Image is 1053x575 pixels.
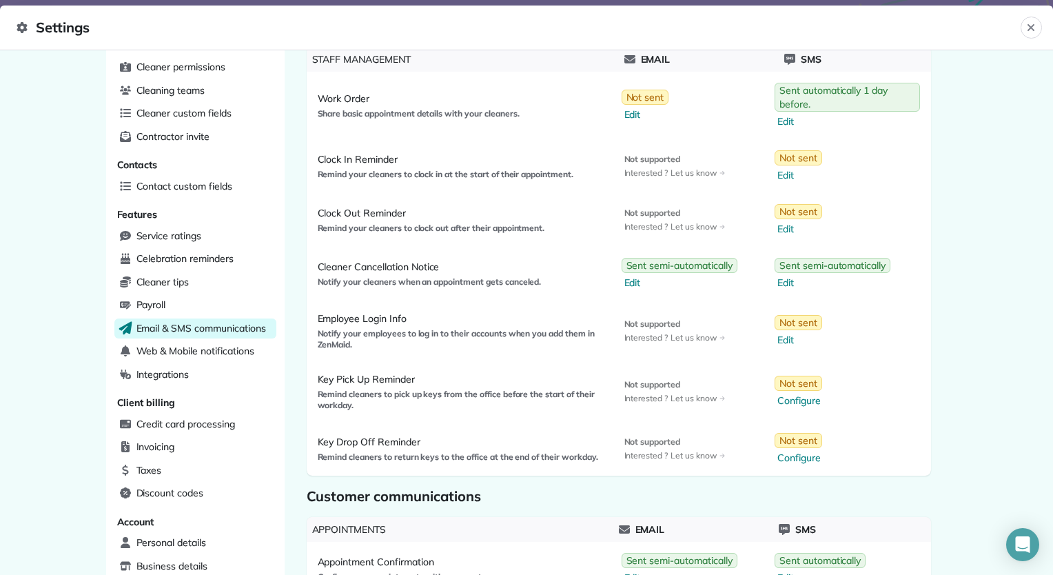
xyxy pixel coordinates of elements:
a: Contact custom fields [114,176,276,197]
span: Edit [777,276,890,290]
a: Not sentEdit [772,310,828,352]
button: Sent semi-automaticallyEdit [619,252,743,295]
span: Email [641,52,671,66]
span: Cleaning teams [136,83,205,97]
span: Business details [136,559,207,573]
span: Edit [624,276,737,290]
a: Service ratings [114,226,276,247]
a: Discount codes [114,483,276,504]
span: Notify your cleaners when an appointment gets canceled. [318,276,608,287]
span: Client billing [117,396,175,409]
span: Payroll [136,298,166,312]
a: Not sentEdit [619,84,675,127]
a: Sent semi-automaticallyEdit [772,252,896,295]
a: Integrations [114,365,276,385]
a: Email & SMS communications [114,319,276,339]
span: Configure [777,451,822,465]
a: Not sentConfigure [772,370,828,413]
a: Cleaner permissions [114,57,276,78]
span: Credit card processing [136,417,235,431]
span: Interested ? [624,221,668,232]
span: Contact custom fields [136,179,232,193]
span: Let us know [671,450,725,461]
span: Edit [777,114,920,128]
span: Key Drop Off Reminder [318,435,608,449]
a: Payroll [114,295,276,316]
span: Sms [801,52,821,66]
span: Let us know [671,168,725,179]
span: Edit [777,168,822,182]
span: Clock Out Reminder [318,206,608,220]
span: Edit [777,222,822,236]
a: Celebration reminders [114,249,276,270]
span: Configure [777,394,822,407]
span: Not sent [626,90,664,104]
a: Cleaner custom fields [114,103,276,124]
span: Sent semi-automatically [779,259,886,272]
span: Email & SMS communications [136,321,266,335]
span: Staff Management [312,52,619,66]
span: Sent automatically 1 day before. [779,83,915,111]
span: Interested ? [624,168,668,179]
span: Features [117,208,158,221]
span: Service ratings [136,229,201,243]
span: Settings [17,17,1021,39]
span: Notify your employees to log in to their accounts when you add them in ZenMaid. [318,328,608,350]
span: Customer communications [307,487,931,506]
span: Remind your cleaners to clock out after their appointment. [318,223,608,234]
span: Sent semi-automatically [626,259,733,272]
span: Cleaner Cancellation Notice [318,260,608,274]
span: Not supported [624,208,725,219]
a: Not sentEdit [772,199,828,241]
span: Appointment Confirmation [318,555,608,569]
span: Interested ? [624,450,668,461]
span: Not supported [624,436,725,447]
button: Close [1021,17,1042,39]
a: Credit card processing [114,414,276,435]
a: Sent automatically 1 day before.Edit [772,77,926,134]
span: Remind cleaners to return keys to the office at the end of their workday. [318,452,608,463]
a: Not supportedInterested ?Let us know [619,202,730,238]
span: Interested ? [624,332,668,343]
span: Let us know [671,332,725,343]
a: Cleaner tips [114,272,276,293]
span: Cleaners [117,40,159,52]
span: Sent automatically [779,554,861,567]
span: Contacts [117,159,158,171]
a: Not supportedInterested ?Let us know [619,148,730,184]
a: Web & Mobile notifications [114,341,276,362]
span: Employee Login Info [318,312,608,325]
span: Sms [795,523,816,536]
a: Cleaning teams [114,81,276,101]
span: Account [117,516,154,528]
span: Remind your cleaners to clock in at the start of their appointment. [318,169,608,180]
span: Not supported [624,154,725,165]
span: Interested ? [624,393,668,404]
a: Personal details [114,533,276,554]
a: Invoicing [114,437,276,458]
a: Not supportedInterested ?Let us know [619,313,730,349]
span: Not supported [624,379,725,390]
span: Not sent [779,151,817,165]
span: Sent semi-automatically [626,554,733,567]
a: Not sentConfigure [772,427,828,470]
div: Open Intercom Messenger [1006,528,1039,561]
a: Contractor invite [114,127,276,148]
span: Email [635,523,665,536]
span: Edit [777,333,822,347]
span: Remind cleaners to pick up keys from the office before the start of their workday. [318,389,608,411]
span: Clock In Reminder [318,152,608,166]
span: Not sent [779,434,817,447]
span: Personal details [136,536,206,549]
span: Not sent [779,376,817,390]
span: Discount codes [136,486,203,500]
span: Not supported [624,319,725,330]
span: Not sent [779,316,817,330]
a: Not sentEdit [772,145,828,188]
span: Edit [624,108,669,121]
span: Work Order [318,92,608,105]
span: Appointments [312,523,466,536]
span: Key Pick Up Reminder [318,372,608,386]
